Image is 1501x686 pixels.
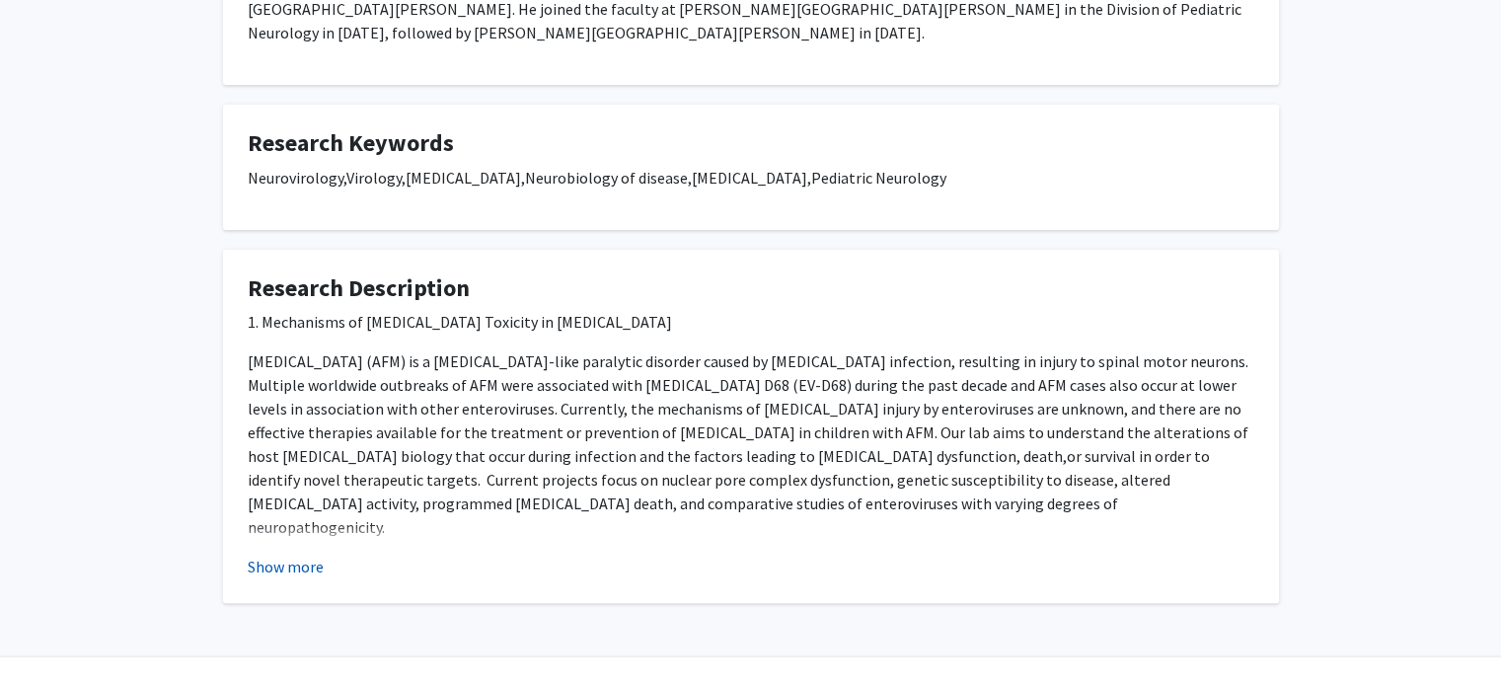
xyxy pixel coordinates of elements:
span: [MEDICAL_DATA], [692,168,811,188]
button: Show more [248,555,324,578]
h4: Research Keywords [248,129,1254,158]
p: 1. Mechanisms of [MEDICAL_DATA] Toxicity in [MEDICAL_DATA] [248,310,1254,334]
span: Neurobiology of disease, [525,168,692,188]
iframe: Chat [15,597,84,671]
span: Virology, [346,168,406,188]
p: Neurovirology, [248,166,1254,190]
h4: Research Description [248,274,1254,303]
span: Pediatric Neurology [811,168,946,188]
p: [MEDICAL_DATA] (AFM) is a [MEDICAL_DATA]-like paralytic disorder caused by [MEDICAL_DATA] infecti... [248,349,1254,539]
span: [MEDICAL_DATA], [406,168,525,188]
